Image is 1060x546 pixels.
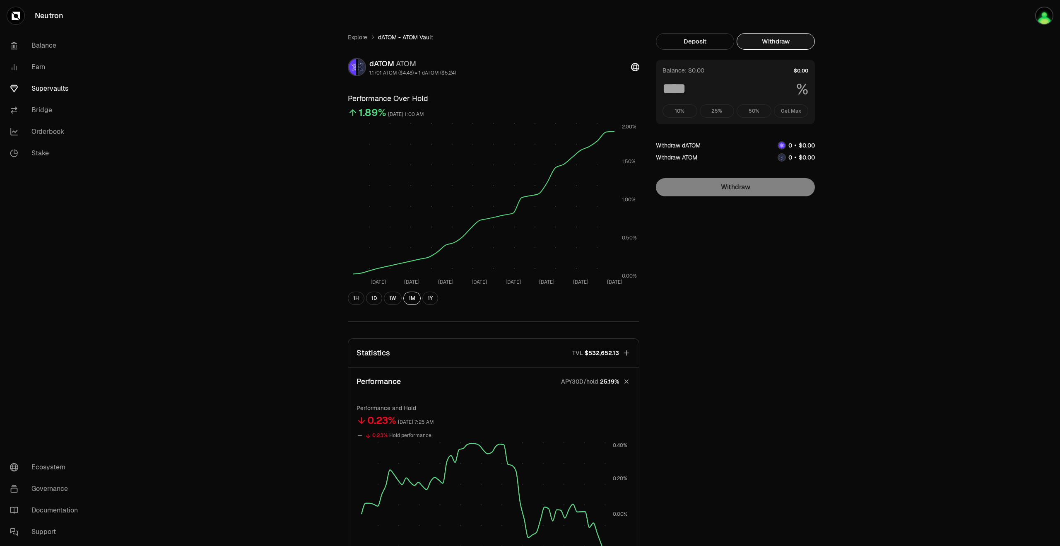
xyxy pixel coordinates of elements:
img: ATOM Logo [358,59,365,75]
span: $532,652.13 [585,349,619,357]
a: Support [3,521,89,543]
img: dATOM Logo [778,142,785,149]
div: Withdraw dATOM [656,141,701,150]
button: Withdraw [737,33,815,50]
tspan: 0.00% [613,511,628,517]
tspan: [DATE] [539,279,554,285]
div: dATOM [369,58,456,70]
nav: breadcrumb [348,33,639,41]
a: Stake [3,143,89,164]
a: Balance [3,35,89,56]
img: ATOM Logo [778,154,785,161]
div: Hold performance [389,431,431,440]
img: dATOM Logo [349,59,356,75]
tspan: [DATE] [472,279,487,285]
button: 1M [403,292,421,305]
tspan: [DATE] [607,279,622,285]
span: dATOM - ATOM Vault [378,33,433,41]
div: Balance: $0.00 [662,66,704,75]
tspan: [DATE] [404,279,419,285]
p: Performance and Hold [357,404,631,412]
div: 1.1701 ATOM ($4.48) = 1 dATOM ($5.24) [369,70,456,76]
a: Explore [348,33,367,41]
tspan: 0.20% [613,475,628,482]
button: StatisticsTVL$532,652.13 [348,339,639,367]
a: Documentation [3,500,89,521]
tspan: 1.00% [622,196,636,203]
a: Bridge [3,99,89,121]
a: Orderbook [3,121,89,143]
button: Deposit [656,33,734,50]
tspan: [DATE] [438,279,453,285]
tspan: 2.00% [622,123,636,130]
div: Withdraw ATOM [656,153,697,162]
p: TVL [572,349,583,357]
div: 0.23% [367,414,396,427]
a: Governance [3,478,89,500]
button: 1W [384,292,402,305]
button: 1D [366,292,382,305]
a: Supervaults [3,78,89,99]
h3: Performance Over Hold [348,93,639,104]
tspan: 1.50% [622,158,636,165]
span: 25.19% [600,377,619,386]
span: ATOM [396,59,416,68]
div: [DATE] 1:00 AM [388,110,424,119]
tspan: 0.50% [622,234,637,241]
div: 0.23% [372,431,388,440]
p: APY30D/hold [561,377,598,386]
div: 1.89% [359,106,386,119]
img: Jay Keplr [1035,7,1053,25]
p: Performance [357,376,401,387]
button: PerformanceAPY30D/hold25.19% [348,367,639,396]
tspan: [DATE] [371,279,386,285]
a: Ecosystem [3,457,89,478]
span: % [796,81,808,98]
p: Statistics [357,347,390,359]
a: Earn [3,56,89,78]
button: 1Y [422,292,438,305]
tspan: 0.40% [613,442,628,449]
tspan: [DATE] [573,279,588,285]
tspan: 0.00% [622,273,637,279]
div: [DATE] 7:25 AM [398,418,434,427]
tspan: [DATE] [506,279,521,285]
button: 1H [348,292,364,305]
